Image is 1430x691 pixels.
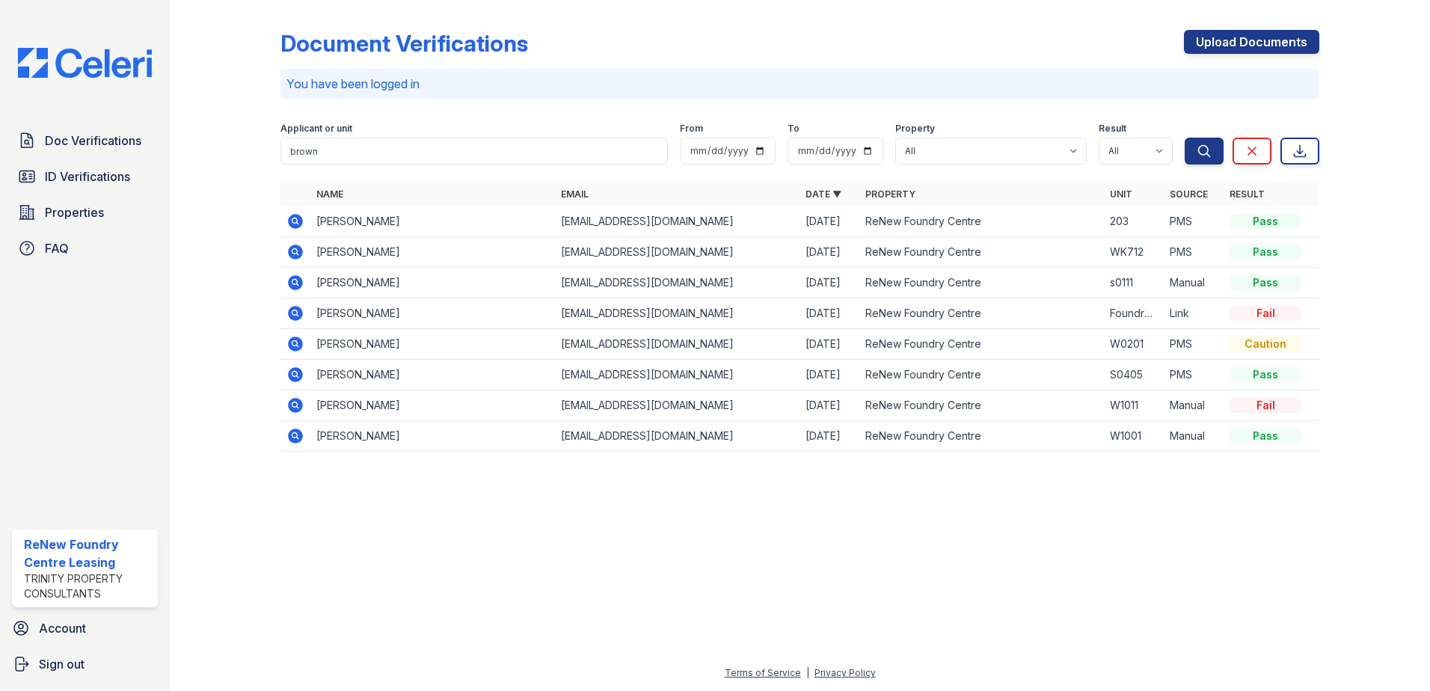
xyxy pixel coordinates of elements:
[1170,188,1208,200] a: Source
[45,239,69,257] span: FAQ
[555,421,800,452] td: [EMAIL_ADDRESS][DOMAIN_NAME]
[286,75,1313,93] p: You have been logged in
[1230,306,1301,321] div: Fail
[1230,337,1301,351] div: Caution
[805,188,841,200] a: Date ▼
[859,298,1104,329] td: ReNew Foundry Centre
[45,168,130,185] span: ID Verifications
[865,188,915,200] a: Property
[800,421,859,452] td: [DATE]
[800,298,859,329] td: [DATE]
[555,206,800,237] td: [EMAIL_ADDRESS][DOMAIN_NAME]
[555,298,800,329] td: [EMAIL_ADDRESS][DOMAIN_NAME]
[1230,188,1265,200] a: Result
[310,421,555,452] td: [PERSON_NAME]
[1230,245,1301,259] div: Pass
[1230,398,1301,413] div: Fail
[12,233,158,263] a: FAQ
[1164,390,1224,421] td: Manual
[859,329,1104,360] td: ReNew Foundry Centre
[800,329,859,360] td: [DATE]
[800,206,859,237] td: [DATE]
[859,268,1104,298] td: ReNew Foundry Centre
[1110,188,1132,200] a: Unit
[24,535,152,571] div: ReNew Foundry Centre Leasing
[725,667,801,678] a: Terms of Service
[310,390,555,421] td: [PERSON_NAME]
[310,206,555,237] td: [PERSON_NAME]
[800,360,859,390] td: [DATE]
[1164,237,1224,268] td: PMS
[310,298,555,329] td: [PERSON_NAME]
[280,138,668,165] input: Search by name, email, or unit number
[12,126,158,156] a: Doc Verifications
[561,188,589,200] a: Email
[12,162,158,191] a: ID Verifications
[6,48,164,78] img: CE_Logo_Blue-a8612792a0a2168367f1c8372b55b34899dd931a85d93a1a3d3e32e68fde9ad4.png
[1164,206,1224,237] td: PMS
[280,30,528,57] div: Document Verifications
[555,237,800,268] td: [EMAIL_ADDRESS][DOMAIN_NAME]
[1230,275,1301,290] div: Pass
[1164,421,1224,452] td: Manual
[1104,360,1164,390] td: S0405
[555,268,800,298] td: [EMAIL_ADDRESS][DOMAIN_NAME]
[1099,123,1126,135] label: Result
[555,329,800,360] td: [EMAIL_ADDRESS][DOMAIN_NAME]
[806,667,809,678] div: |
[1164,298,1224,329] td: Link
[39,655,85,673] span: Sign out
[310,237,555,268] td: [PERSON_NAME]
[895,123,935,135] label: Property
[39,619,86,637] span: Account
[1164,329,1224,360] td: PMS
[1104,237,1164,268] td: WK712
[45,203,104,221] span: Properties
[859,360,1104,390] td: ReNew Foundry Centre
[6,613,164,643] a: Account
[1230,214,1301,229] div: Pass
[310,268,555,298] td: [PERSON_NAME]
[310,329,555,360] td: [PERSON_NAME]
[12,197,158,227] a: Properties
[45,132,141,150] span: Doc Verifications
[814,667,876,678] a: Privacy Policy
[555,360,800,390] td: [EMAIL_ADDRESS][DOMAIN_NAME]
[859,206,1104,237] td: ReNew Foundry Centre
[1164,360,1224,390] td: PMS
[788,123,800,135] label: To
[555,390,800,421] td: [EMAIL_ADDRESS][DOMAIN_NAME]
[1104,298,1164,329] td: Foundry row
[1104,206,1164,237] td: 203
[859,421,1104,452] td: ReNew Foundry Centre
[316,188,343,200] a: Name
[6,649,164,679] a: Sign out
[1184,30,1319,54] a: Upload Documents
[1104,421,1164,452] td: W1001
[859,390,1104,421] td: ReNew Foundry Centre
[1104,268,1164,298] td: s0111
[800,237,859,268] td: [DATE]
[1104,329,1164,360] td: W0201
[680,123,703,135] label: From
[310,360,555,390] td: [PERSON_NAME]
[800,390,859,421] td: [DATE]
[1230,367,1301,382] div: Pass
[859,237,1104,268] td: ReNew Foundry Centre
[1104,390,1164,421] td: W1011
[280,123,352,135] label: Applicant or unit
[1164,268,1224,298] td: Manual
[24,571,152,601] div: Trinity Property Consultants
[1230,429,1301,443] div: Pass
[800,268,859,298] td: [DATE]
